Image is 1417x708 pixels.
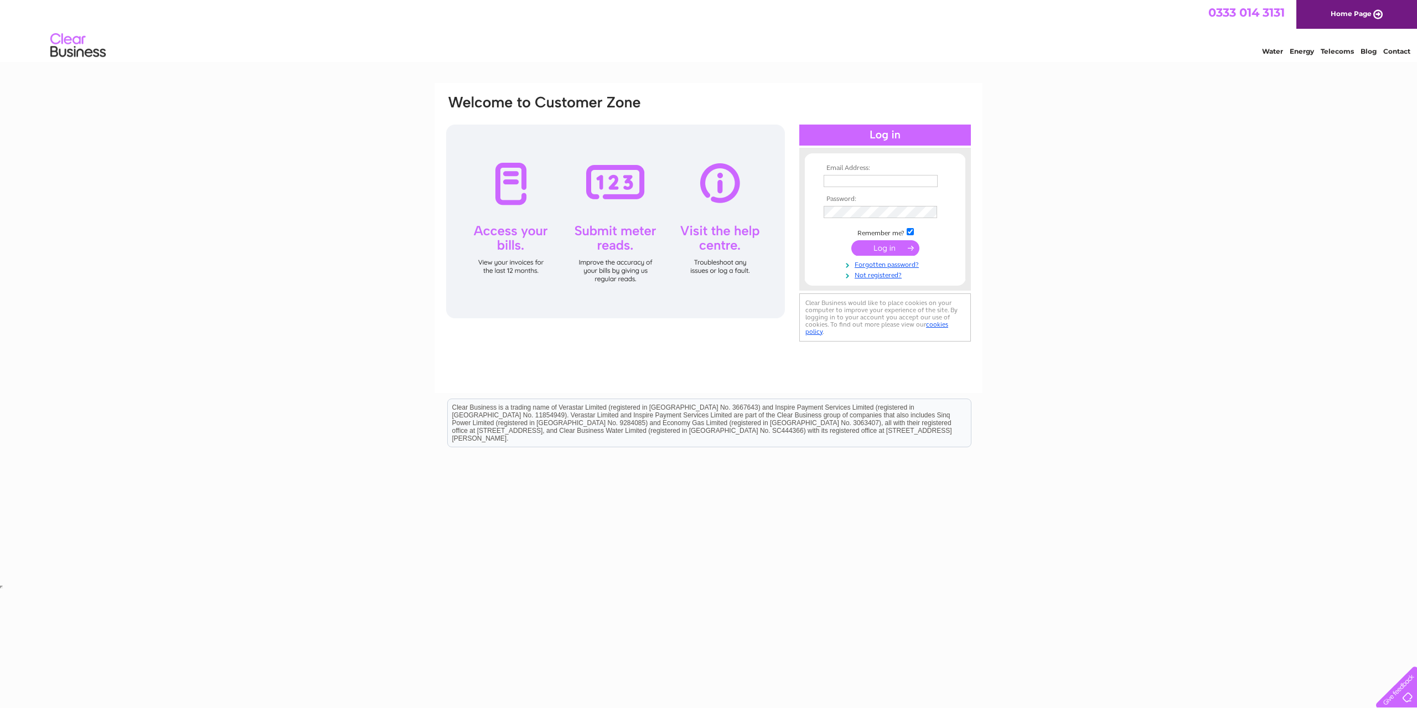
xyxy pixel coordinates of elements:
a: Not registered? [824,269,949,280]
td: Remember me? [821,226,949,237]
a: Water [1262,47,1283,55]
div: Clear Business would like to place cookies on your computer to improve your experience of the sit... [799,293,971,342]
a: cookies policy [805,321,948,335]
th: Email Address: [821,164,949,172]
a: 0333 014 3131 [1208,6,1285,19]
div: Clear Business is a trading name of Verastar Limited (registered in [GEOGRAPHIC_DATA] No. 3667643... [448,6,971,54]
input: Submit [851,240,919,256]
a: Telecoms [1321,47,1354,55]
a: Energy [1290,47,1314,55]
a: Contact [1383,47,1410,55]
a: Blog [1361,47,1377,55]
th: Password: [821,195,949,203]
a: Forgotten password? [824,259,949,269]
img: logo.png [50,29,106,63]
